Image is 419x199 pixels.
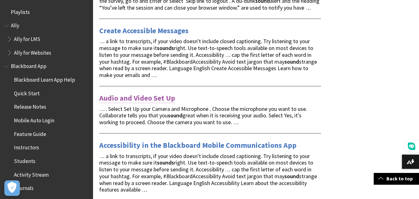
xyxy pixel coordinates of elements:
[11,20,19,29] span: Ally
[14,129,46,137] span: Feature Guide
[157,44,174,52] strong: sounds
[284,58,299,65] strong: sound
[14,34,40,42] span: Ally for LMS
[99,93,175,103] a: Audio and Video Set Up
[11,61,47,70] span: Blackboard App
[168,112,182,119] strong: sound
[14,47,51,56] span: Ally for Websites
[14,170,49,178] span: Activity Stream
[14,183,33,192] span: Journals
[14,156,35,164] span: Students
[14,142,39,151] span: Instructors
[14,88,40,97] span: Quick Start
[99,105,307,126] span: … . Select Set Up your Camera and Microphone . Choose the microphone you want to use. Collaborate...
[284,173,299,180] strong: sound
[157,159,174,166] strong: sounds
[4,20,89,58] nav: Book outline for Anthology Ally Help
[4,180,20,196] button: Open Preferences
[14,102,46,110] span: Release Notes
[99,26,189,36] a: Create Accessible Messages
[99,140,296,150] a: Accessibility in the Blackboard Mobile Communications App
[11,7,30,15] span: Playlists
[99,152,317,193] span: … a link to transcripts, if your video doesn't include closed captioning. Try listening to your m...
[99,38,317,79] span: … a link to transcripts, if your video doesn't include closed captioning. Try listening to your m...
[14,75,75,83] span: Blackboard Learn App Help
[4,7,89,17] nav: Book outline for Playlists
[374,173,419,184] a: Back to top
[14,115,54,124] span: Mobile Auto Login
